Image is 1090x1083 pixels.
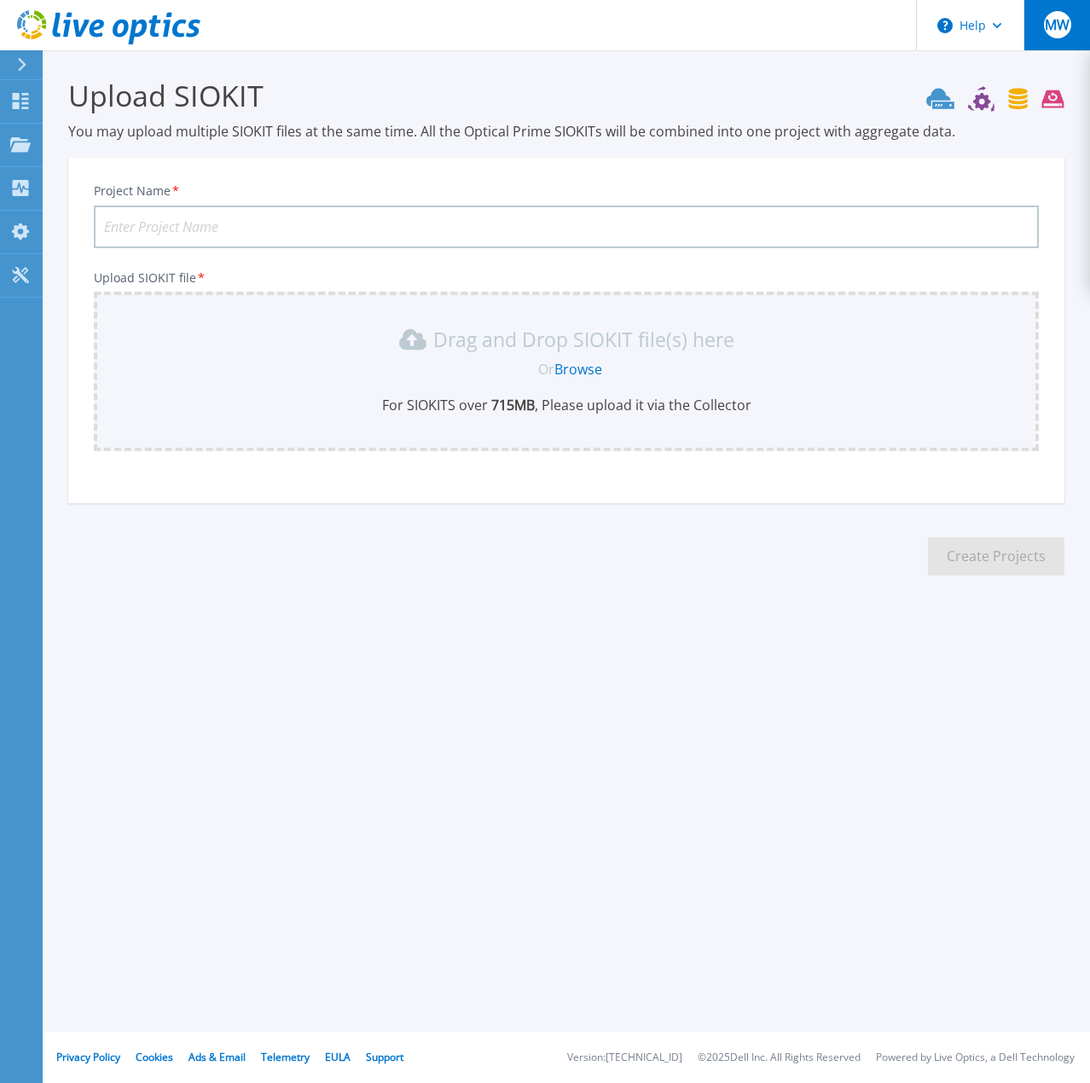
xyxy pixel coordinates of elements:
input: Enter Project Name [94,206,1039,248]
a: Cookies [136,1050,173,1064]
li: Powered by Live Optics, a Dell Technology [876,1052,1075,1063]
li: Version: [TECHNICAL_ID] [567,1052,682,1063]
li: © 2025 Dell Inc. All Rights Reserved [698,1052,861,1063]
p: Upload SIOKIT file [94,271,1039,285]
span: Or [538,360,554,379]
p: Drag and Drop SIOKIT file(s) here [433,331,734,348]
a: Telemetry [261,1050,310,1064]
a: Ads & Email [188,1050,246,1064]
p: You may upload multiple SIOKIT files at the same time. All the Optical Prime SIOKITs will be comb... [68,122,1064,141]
div: Drag and Drop SIOKIT file(s) here OrBrowseFor SIOKITS over 715MB, Please upload it via the Collector [104,326,1029,414]
label: Project Name [94,185,181,197]
span: MW [1045,18,1070,32]
a: EULA [325,1050,351,1064]
h3: Upload SIOKIT [68,76,1064,115]
a: Support [366,1050,403,1064]
b: 715 MB [488,396,535,414]
a: Browse [554,360,602,379]
p: For SIOKITS over , Please upload it via the Collector [104,396,1029,414]
a: Privacy Policy [56,1050,120,1064]
button: Create Projects [928,537,1064,576]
